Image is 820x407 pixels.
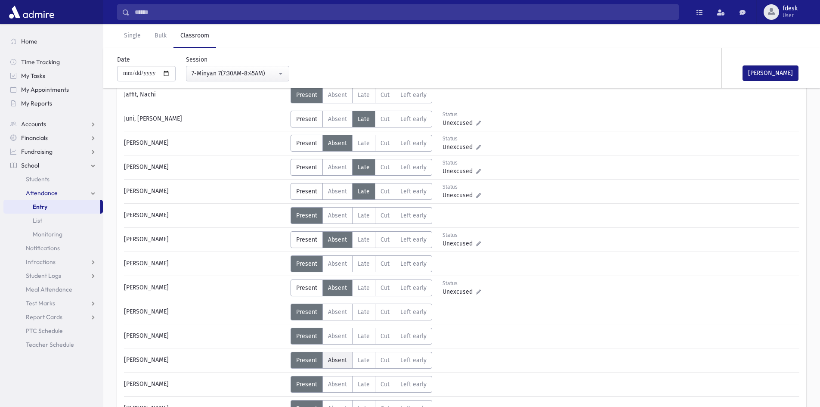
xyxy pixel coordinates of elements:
[3,200,100,214] a: Entry
[296,381,317,388] span: Present
[296,260,317,267] span: Present
[291,304,432,320] div: AttTypes
[120,255,291,272] div: [PERSON_NAME]
[442,159,481,167] div: Status
[3,186,103,200] a: Attendance
[291,159,432,176] div: AttTypes
[120,304,291,320] div: [PERSON_NAME]
[400,164,427,171] span: Left early
[358,381,370,388] span: Late
[3,145,103,158] a: Fundraising
[21,58,60,66] span: Time Tracking
[291,135,432,152] div: AttTypes
[117,24,148,48] a: Single
[173,24,216,48] a: Classroom
[26,258,56,266] span: Infractions
[3,338,103,351] a: Teacher Schedule
[442,231,481,239] div: Status
[743,65,798,81] button: [PERSON_NAME]
[3,117,103,131] a: Accounts
[291,280,432,296] div: AttTypes
[296,91,317,99] span: Present
[442,191,476,200] span: Unexcused
[3,241,103,255] a: Notifications
[33,217,42,224] span: List
[21,72,45,80] span: My Tasks
[296,236,317,243] span: Present
[120,183,291,200] div: [PERSON_NAME]
[3,283,103,296] a: Meal Attendance
[3,131,103,145] a: Financials
[296,115,317,123] span: Present
[120,87,291,103] div: Jaffit, Nachi
[381,236,390,243] span: Cut
[358,164,370,171] span: Late
[296,188,317,195] span: Present
[400,332,427,340] span: Left early
[442,135,481,143] div: Status
[186,55,207,64] label: Session
[26,313,62,321] span: Report Cards
[291,328,432,345] div: AttTypes
[400,236,427,243] span: Left early
[358,212,370,219] span: Late
[400,308,427,316] span: Left early
[358,236,370,243] span: Late
[3,34,103,48] a: Home
[21,162,39,169] span: School
[21,120,46,128] span: Accounts
[328,164,347,171] span: Absent
[783,12,798,19] span: User
[7,3,56,21] img: AdmirePro
[381,212,390,219] span: Cut
[442,239,476,248] span: Unexcused
[442,118,476,127] span: Unexcused
[26,299,55,307] span: Test Marks
[358,308,370,316] span: Late
[381,260,390,267] span: Cut
[328,332,347,340] span: Absent
[120,328,291,345] div: [PERSON_NAME]
[783,5,798,12] span: fdesk
[21,99,52,107] span: My Reports
[358,260,370,267] span: Late
[381,332,390,340] span: Cut
[296,357,317,364] span: Present
[3,255,103,269] a: Infractions
[296,332,317,340] span: Present
[26,286,72,293] span: Meal Attendance
[296,140,317,147] span: Present
[291,255,432,272] div: AttTypes
[328,188,347,195] span: Absent
[130,4,678,20] input: Search
[381,284,390,292] span: Cut
[120,207,291,224] div: [PERSON_NAME]
[3,55,103,69] a: Time Tracking
[296,308,317,316] span: Present
[291,231,432,248] div: AttTypes
[328,236,347,243] span: Absent
[358,357,370,364] span: Late
[3,214,103,227] a: List
[33,230,62,238] span: Monitoring
[442,143,476,152] span: Unexcused
[442,167,476,176] span: Unexcused
[3,296,103,310] a: Test Marks
[120,352,291,369] div: [PERSON_NAME]
[328,115,347,123] span: Absent
[291,376,432,393] div: AttTypes
[296,164,317,171] span: Present
[358,332,370,340] span: Late
[3,96,103,110] a: My Reports
[26,272,61,280] span: Student Logs
[291,207,432,224] div: AttTypes
[26,189,58,197] span: Attendance
[26,341,74,348] span: Teacher Schedule
[381,188,390,195] span: Cut
[120,159,291,176] div: [PERSON_NAME]
[120,111,291,127] div: Juni, [PERSON_NAME]
[328,212,347,219] span: Absent
[3,158,103,172] a: School
[381,164,390,171] span: Cut
[381,308,390,316] span: Cut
